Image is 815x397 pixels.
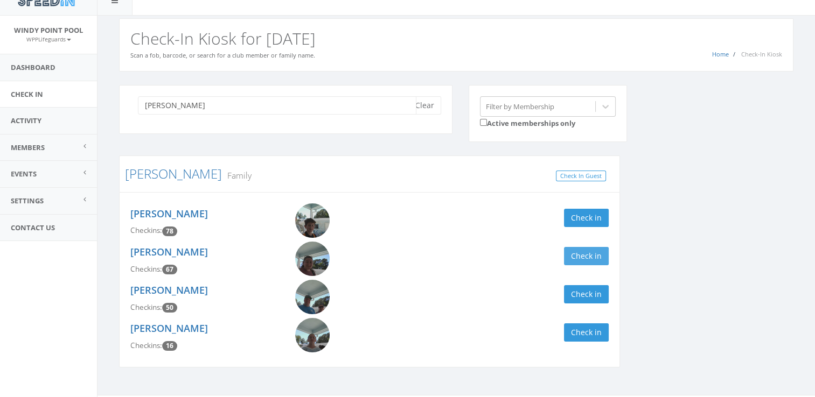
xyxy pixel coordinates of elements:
img: Conor_Goff.png [295,203,330,238]
button: Check in [564,323,609,342]
span: Settings [11,196,44,205]
a: Home [712,50,729,58]
small: Family [222,169,252,181]
span: Check-In Kiosk [741,50,782,58]
a: [PERSON_NAME] [125,165,222,182]
a: Check In Guest [556,171,606,182]
span: Events [11,169,37,179]
span: Checkins: [130,264,162,274]
button: Clear [408,96,441,115]
span: Checkins: [130,302,162,312]
img: Jessica_Goff.png [295,242,330,276]
a: [PERSON_NAME] [130,322,208,335]
span: Checkins: [130,225,162,235]
img: Dakota_Goff.png [295,280,330,314]
h2: Check-In Kiosk for [DATE] [130,30,782,47]
a: [PERSON_NAME] [130,283,208,296]
span: Windy Point Pool [14,25,83,35]
small: Scan a fob, barcode, or search for a club member or family name. [130,51,315,59]
span: Checkin count [162,303,177,313]
small: WPPLifeguards [26,36,71,43]
a: WPPLifeguards [26,34,71,44]
label: Active memberships only [480,117,575,129]
button: Check in [564,247,609,265]
span: Checkin count [162,226,177,236]
input: Search a name to check in [138,96,416,115]
input: Active memberships only [480,119,487,126]
button: Check in [564,285,609,303]
span: Members [11,143,45,152]
div: Filter by Membership [486,101,554,111]
a: [PERSON_NAME] [130,245,208,258]
span: Checkin count [162,341,177,351]
span: Checkins: [130,341,162,350]
span: Checkin count [162,265,177,274]
span: Contact Us [11,223,55,232]
img: Emmalyn_Goff.png [295,318,330,352]
a: [PERSON_NAME] [130,207,208,220]
button: Check in [564,209,609,227]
